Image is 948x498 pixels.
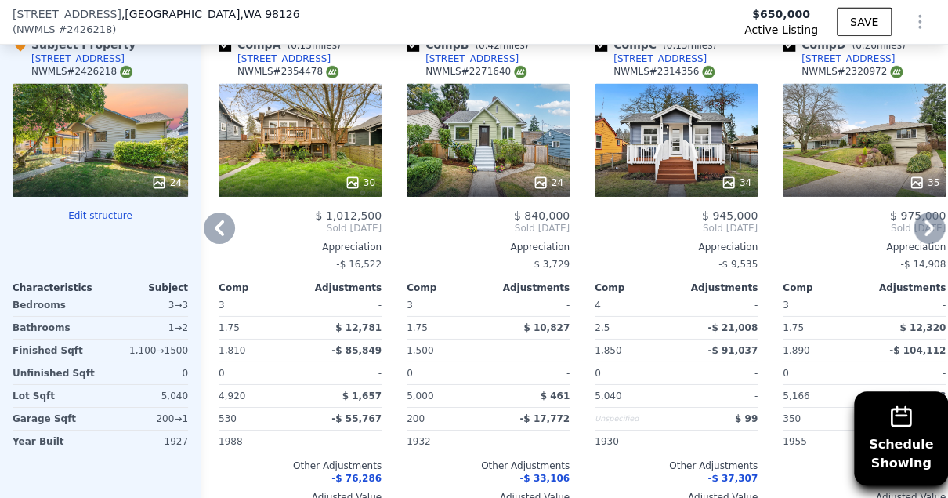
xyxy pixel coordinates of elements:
span: $ 975,000 [890,209,946,222]
a: [STREET_ADDRESS] [407,53,519,65]
img: NWMLS Logo [326,66,338,78]
span: , [GEOGRAPHIC_DATA] [121,6,300,22]
div: 1932 [407,431,485,453]
div: NWMLS # 2271640 [425,65,526,78]
span: -$ 85,849 [331,345,382,356]
div: - [679,431,758,453]
span: -$ 76,286 [331,473,382,484]
div: 35 [909,175,939,191]
div: Comp [219,282,300,294]
div: 1 → 2 [103,317,188,339]
span: 0 [219,368,225,379]
div: Bedrooms [13,294,97,316]
div: Adjustments [676,282,758,294]
div: Characteristics [13,282,100,294]
span: $ 461 [540,391,570,402]
div: Appreciation [407,241,570,253]
div: [STREET_ADDRESS] [31,53,125,65]
div: Comp [407,282,488,294]
span: ( miles) [469,40,534,51]
span: NWMLS [16,22,55,38]
button: Show Options [904,6,935,38]
span: 0.15 [291,40,312,51]
div: Unspecified [595,408,673,430]
div: Bathrooms [13,317,97,339]
div: 24 [533,175,563,191]
div: Other Adjustments [407,460,570,472]
span: $ 1,657 [342,391,382,402]
span: 5,000 [407,391,433,402]
div: Appreciation [219,241,382,253]
div: 3 → 3 [103,294,188,316]
span: ( miles) [657,40,722,51]
span: $650,000 [752,6,810,22]
span: 3 [219,300,225,311]
span: 5,040 [595,391,621,402]
span: 3 [783,300,789,311]
span: -$ 16,522 [336,259,382,270]
div: Subject Property [13,37,136,53]
div: Garage Sqft [13,408,97,430]
div: Comp C [595,37,722,53]
span: $ 1,012,500 [315,209,382,222]
span: 0.42 [479,40,500,51]
span: $ 10,827 [523,322,570,333]
div: 1955 [783,431,861,453]
div: [STREET_ADDRESS] [801,53,895,65]
div: - [303,431,382,453]
div: - [303,294,382,316]
span: -$ 55,767 [331,413,382,424]
button: SAVE [837,8,892,36]
div: ( ) [13,22,116,38]
button: ScheduleShowing [854,391,948,485]
span: 0 [407,368,413,379]
span: -$ 14,908 [900,259,946,270]
div: - [679,385,758,407]
div: Unfinished Sqft [13,362,97,384]
div: NWMLS # 2426218 [31,65,132,78]
div: Lot Sqft [13,385,97,407]
div: Adjustments [300,282,382,294]
span: -$ 37,307 [707,473,758,484]
span: Sold [DATE] [595,222,758,234]
div: 5,040 [103,385,188,407]
span: # 2426218 [58,22,112,38]
a: [STREET_ADDRESS] [219,53,331,65]
img: NWMLS Logo [702,66,715,78]
span: Sold [DATE] [407,222,570,234]
span: 1,500 [407,345,433,356]
div: - [491,362,570,384]
span: -$ 21,008 [707,322,758,333]
a: [STREET_ADDRESS] [783,53,895,65]
span: ( miles) [845,40,911,51]
span: 0 [595,368,601,379]
div: Other Adjustments [595,460,758,472]
div: - [679,362,758,384]
span: 0 [783,368,789,379]
span: [STREET_ADDRESS] [13,6,121,22]
span: , WA 98126 [240,8,299,20]
div: 1.75 [219,317,297,339]
div: [STREET_ADDRESS] [237,53,331,65]
span: -$ 91,037 [707,345,758,356]
span: $ 945,000 [702,209,758,222]
div: Comp [783,282,864,294]
div: - [303,362,382,384]
div: Adjustments [488,282,570,294]
div: Comp A [219,37,346,53]
span: -$ 9,535 [718,259,758,270]
img: NWMLS Logo [890,66,903,78]
div: [STREET_ADDRESS] [613,53,707,65]
span: $ 3,729 [534,259,570,270]
div: NWMLS # 2314356 [613,65,715,78]
div: 1.75 [783,317,861,339]
div: Appreciation [783,241,946,253]
div: Appreciation [595,241,758,253]
div: - [491,294,570,316]
div: 34 [721,175,751,191]
div: 200 → 1 [103,408,188,430]
span: -$ 1,638 [903,391,946,402]
span: 4 [595,300,601,311]
span: Active Listing [744,22,818,38]
div: Comp B [407,37,534,53]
